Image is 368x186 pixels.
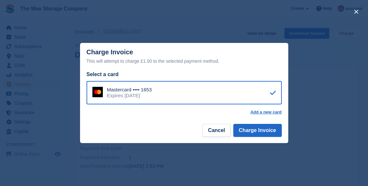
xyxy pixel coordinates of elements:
[87,71,282,78] div: Select a card
[87,48,282,65] div: Charge Invoice
[351,7,361,17] button: close
[107,87,152,93] div: Mastercard •••• 1653
[107,93,152,99] div: Expires [DATE]
[87,57,282,65] div: This will attempt to charge £1.00 to the selected payment method.
[233,124,282,137] button: Charge Invoice
[202,124,230,137] button: Cancel
[250,110,281,115] a: Add a new card
[92,87,103,97] img: Mastercard Logo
